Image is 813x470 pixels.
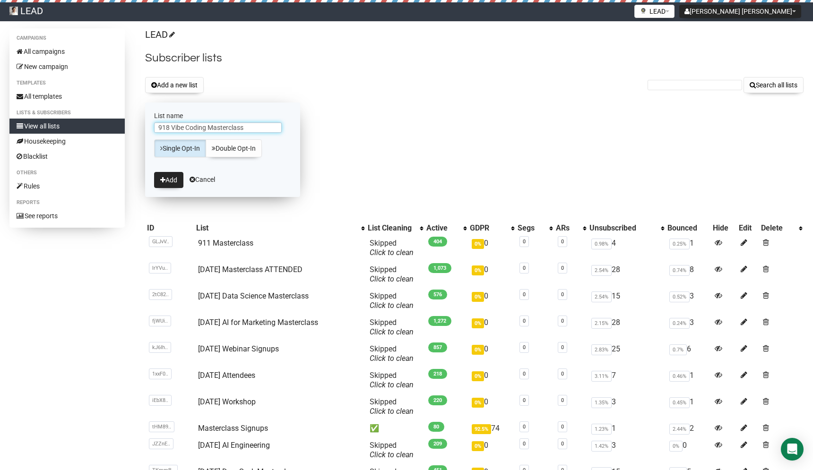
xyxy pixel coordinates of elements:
[198,344,279,353] a: [DATE] Webinar Signups
[9,33,125,44] li: Campaigns
[9,59,125,74] a: New campaign
[472,424,491,434] span: 92.5%
[669,318,690,329] span: 0.24%
[561,291,564,298] a: 0
[428,342,447,352] span: 857
[518,223,545,233] div: Segs
[669,424,690,435] span: 2.44%
[561,318,564,324] a: 0
[591,397,612,408] span: 1.35%
[516,222,554,235] th: Segs: No sort applied, activate to apply an ascending sort
[472,371,484,381] span: 0%
[591,344,612,355] span: 2.83%
[591,265,612,276] span: 2.54%
[523,344,526,350] a: 0
[370,248,414,257] a: Click to clean
[370,344,414,363] span: Skipped
[669,291,690,302] span: 0.52%
[190,176,215,183] a: Cancel
[370,274,414,283] a: Click to clean
[523,239,526,245] a: 0
[666,437,710,463] td: 0
[561,371,564,377] a: 0
[472,318,484,328] span: 0%
[9,167,125,179] li: Others
[588,420,666,437] td: 1
[468,261,516,288] td: 0
[591,371,612,382] span: 3.11%
[154,139,206,157] a: Single Opt-In
[666,314,710,341] td: 3
[145,77,204,93] button: Add a new list
[666,222,710,235] th: Bounced: No sort applied, sorting is disabled
[428,395,447,405] span: 220
[370,239,414,257] span: Skipped
[588,235,666,261] td: 4
[711,222,737,235] th: Hide: No sort applied, sorting is disabled
[666,393,710,420] td: 1
[9,107,125,119] li: Lists & subscribers
[761,223,794,233] div: Delete
[759,222,804,235] th: Delete: No sort applied, activate to apply an ascending sort
[370,301,414,310] a: Click to clean
[366,420,424,437] td: ✅
[428,369,447,379] span: 218
[428,237,447,247] span: 404
[640,7,647,15] img: 1.png
[739,223,757,233] div: Edit
[468,341,516,367] td: 0
[556,223,578,233] div: ARs
[428,290,447,299] span: 576
[370,327,414,336] a: Click to clean
[147,223,192,233] div: ID
[669,441,683,452] span: 0%
[470,223,506,233] div: GDPR
[149,236,173,247] span: GLJvV..
[588,261,666,288] td: 28
[744,77,804,93] button: Search all lists
[666,367,710,393] td: 1
[523,318,526,324] a: 0
[472,345,484,355] span: 0%
[591,424,612,435] span: 1.23%
[561,239,564,245] a: 0
[370,318,414,336] span: Skipped
[149,342,171,353] span: kJ6Ih..
[588,437,666,463] td: 3
[198,397,256,406] a: [DATE] Workshop
[145,29,173,40] a: LEAD
[145,222,194,235] th: ID: No sort applied, sorting is disabled
[428,439,447,449] span: 209
[666,420,710,437] td: 2
[468,420,516,437] td: 74
[428,422,444,432] span: 80
[9,149,125,164] a: Blacklist
[523,371,526,377] a: 0
[198,318,318,327] a: [DATE] AI for Marketing Masterclass
[424,222,468,235] th: Active: No sort applied, activate to apply an ascending sort
[667,223,709,233] div: Bounced
[523,441,526,447] a: 0
[198,265,303,274] a: [DATE] Masterclass ATTENDED
[468,393,516,420] td: 0
[9,77,125,89] li: Templates
[198,239,253,248] a: 911 Masterclass
[554,222,588,235] th: ARs: No sort applied, activate to apply an ascending sort
[196,223,356,233] div: List
[9,119,125,134] a: View all lists
[9,179,125,194] a: Rules
[713,223,735,233] div: Hide
[9,197,125,208] li: Reports
[468,288,516,314] td: 0
[198,371,255,380] a: [DATE] Attendees
[149,395,172,406] span: iEbX8..
[145,50,804,67] h2: Subscriber lists
[198,291,309,300] a: [DATE] Data Science Masterclass
[588,314,666,341] td: 28
[669,239,690,249] span: 0.25%
[366,222,424,235] th: List Cleaning: No sort applied, activate to apply an ascending sort
[781,438,804,461] div: Open Intercom Messenger
[737,222,759,235] th: Edit: No sort applied, sorting is disabled
[588,367,666,393] td: 7
[9,134,125,149] a: Housekeeping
